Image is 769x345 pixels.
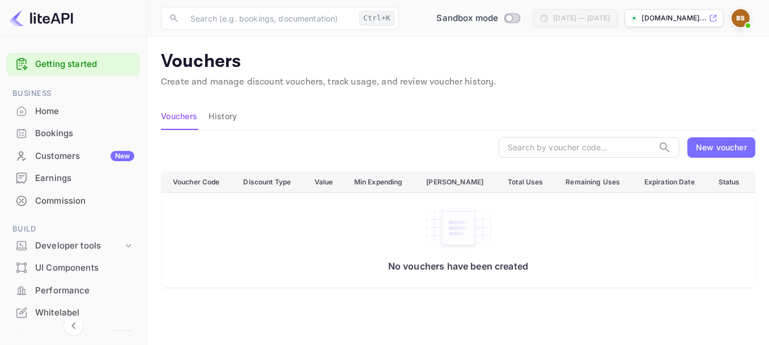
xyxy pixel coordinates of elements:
[7,123,140,144] a: Bookings
[35,239,123,253] div: Developer tools
[35,127,134,140] div: Bookings
[7,145,140,166] a: CustomersNew
[9,9,73,27] img: LiteAPI logo
[35,58,134,71] a: Getting started
[732,9,750,27] img: Bright Studio
[63,315,84,336] button: Collapse navigation
[235,171,305,192] th: Discount Type
[7,167,140,190] div: Earnings
[162,171,235,192] th: Voucher Code
[7,190,140,212] div: Commission
[161,103,197,130] button: Vouchers
[35,105,134,118] div: Home
[553,13,610,23] div: [DATE] — [DATE]
[35,284,134,297] div: Performance
[7,302,140,324] div: Whitelabel
[7,190,140,211] a: Commission
[35,262,134,275] div: UI Components
[173,260,743,272] p: No vouchers have been created
[7,100,140,123] div: Home
[7,280,140,302] div: Performance
[437,12,499,25] span: Sandbox mode
[111,151,134,161] div: New
[35,195,134,208] div: Commission
[7,223,140,235] span: Build
[305,171,345,192] th: Value
[432,12,525,25] div: Switch to Production mode
[709,171,755,192] th: Status
[7,123,140,145] div: Bookings
[35,172,134,185] div: Earnings
[7,145,140,167] div: CustomersNew
[7,257,140,279] div: UI Components
[161,51,755,73] p: Vouchers
[556,171,635,192] th: Remaining Uses
[7,302,140,323] a: Whitelabel
[345,171,418,192] th: Min Expending
[417,171,499,192] th: [PERSON_NAME]
[696,141,747,153] div: New voucher
[7,87,140,100] span: Business
[35,150,134,163] div: Customers
[7,100,140,121] a: Home
[7,280,140,301] a: Performance
[7,167,140,188] a: Earnings
[635,171,709,192] th: Expiration Date
[7,236,140,256] div: Developer tools
[499,137,653,158] input: Search by voucher code...
[7,257,140,278] a: UI Components
[209,103,237,130] button: History
[7,53,140,76] div: Getting started
[161,75,755,89] p: Create and manage discount vouchers, track usage, and review voucher history.
[499,171,556,192] th: Total Uses
[359,11,394,26] div: Ctrl+K
[642,13,707,23] p: [DOMAIN_NAME]...
[424,204,492,252] img: No vouchers have been created
[184,7,355,30] input: Search (e.g. bookings, documentation)
[35,306,134,319] div: Whitelabel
